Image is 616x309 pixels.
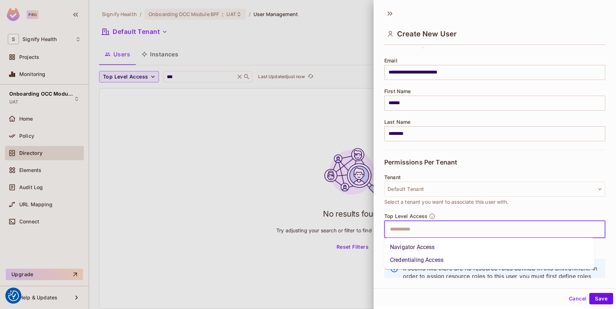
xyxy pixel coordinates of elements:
span: Permissions Per Tenant [384,159,457,166]
span: First Name [384,88,411,94]
button: Close [601,228,603,230]
span: Create New User [397,30,457,38]
li: Navigator Access [384,241,595,254]
span: Email [384,58,397,64]
span: Select a tenant you want to associate this user with. [384,198,508,206]
p: It seems like there are no resource roles defined in this environment. In order to assign resourc... [403,264,600,288]
li: Credentialing Access [384,254,595,267]
button: Consent Preferences [8,290,19,301]
img: Revisit consent button [8,290,19,301]
button: Default Tenant [384,182,605,197]
span: Last Name [384,119,410,125]
button: Save [589,293,613,304]
button: Cancel [566,293,589,304]
span: Tenant [384,174,401,180]
span: Top Level Access [384,213,427,219]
